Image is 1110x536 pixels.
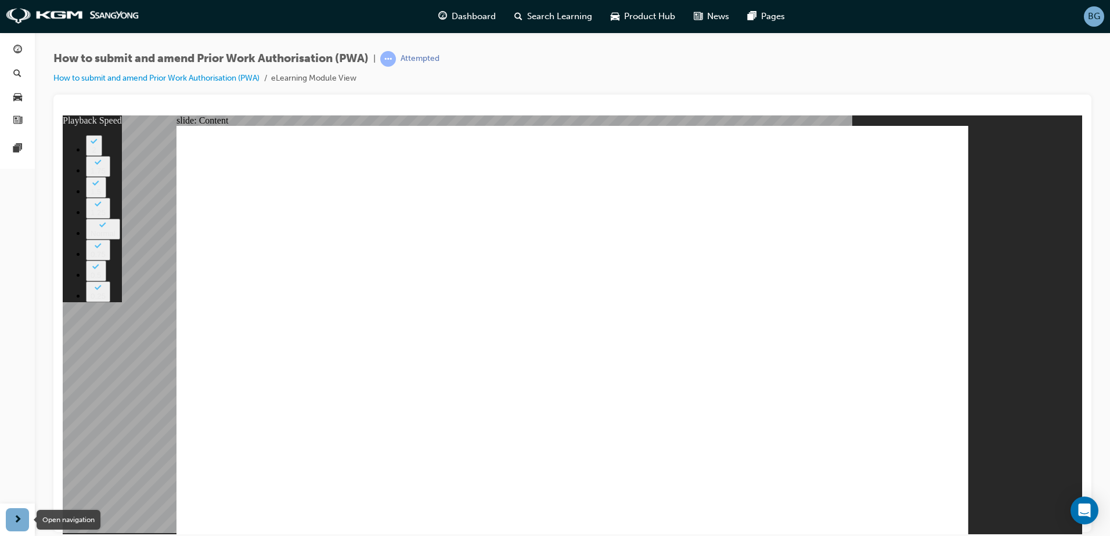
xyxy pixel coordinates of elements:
a: news-iconNews [684,5,738,28]
img: kgm [6,8,139,24]
a: pages-iconPages [738,5,794,28]
span: Pages [761,10,785,23]
span: How to submit and amend Prior Work Authorisation (PWA) [53,52,369,66]
span: news-icon [13,116,22,126]
span: guage-icon [438,9,447,24]
span: Dashboard [452,10,496,23]
span: search-icon [514,9,522,24]
a: car-iconProduct Hub [601,5,684,28]
span: guage-icon [13,45,22,56]
a: guage-iconDashboard [429,5,505,28]
a: search-iconSearch Learning [505,5,601,28]
div: Open navigation [37,510,100,530]
span: Product Hub [624,10,675,23]
span: car-icon [611,9,619,24]
span: car-icon [13,92,22,103]
span: Search Learning [527,10,592,23]
span: search-icon [13,69,21,79]
a: How to submit and amend Prior Work Authorisation (PWA) [53,73,260,83]
span: pages-icon [13,144,22,154]
div: Attempted [401,53,439,64]
button: BG [1084,6,1104,27]
span: learningRecordVerb_ATTEMPT-icon [380,51,396,67]
span: news-icon [694,9,702,24]
span: | [373,52,376,66]
span: BG [1088,10,1100,23]
span: News [707,10,729,23]
li: eLearning Module View [271,72,356,85]
span: next-icon [13,513,22,527]
div: Open Intercom Messenger [1071,497,1098,524]
span: pages-icon [748,9,756,24]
